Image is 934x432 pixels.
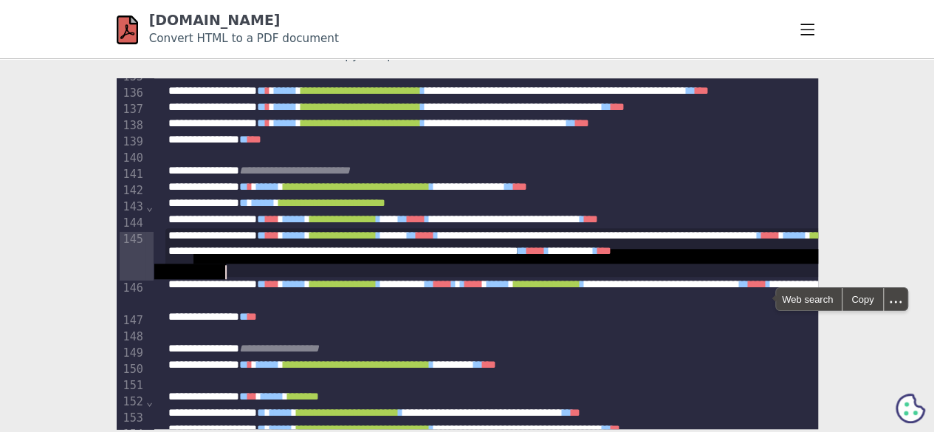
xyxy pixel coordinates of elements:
span: Web search [776,288,842,310]
div: 142 [120,183,145,199]
div: 140 [120,151,145,167]
img: html-pdf.net [117,13,138,47]
div: 136 [120,86,145,102]
span: Fold line [145,395,154,408]
div: 153 [120,411,145,427]
div: 144 [120,216,145,232]
div: Copy [842,288,882,310]
a: [DOMAIN_NAME] [149,12,281,28]
div: 148 [120,329,145,346]
div: 141 [120,167,145,183]
div: 147 [120,313,145,329]
span: Fold line [145,200,154,213]
div: 150 [120,362,145,378]
small: Convert HTML to a PDF document [149,32,339,45]
div: 143 [120,199,145,216]
div: 145 [120,232,145,281]
div: 151 [120,378,145,394]
div: 152 [120,394,145,411]
div: 138 [120,118,145,134]
div: 139 [120,134,145,151]
div: 149 [120,346,145,362]
svg: Cookie Preferences [896,394,925,423]
div: 146 [120,281,145,313]
div: 137 [120,102,145,118]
